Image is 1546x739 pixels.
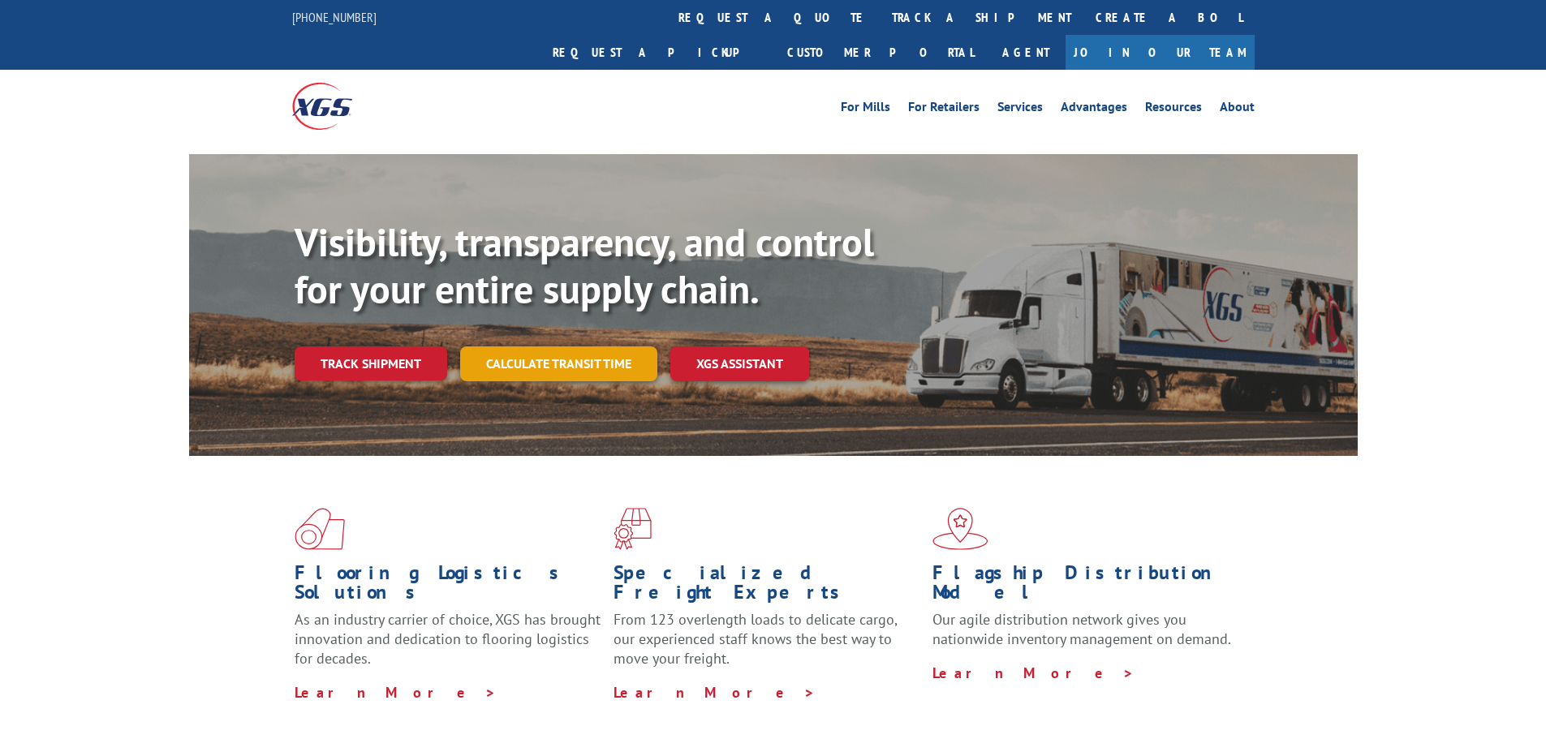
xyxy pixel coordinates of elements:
a: Calculate transit time [460,346,657,381]
a: Customer Portal [775,35,986,70]
a: Resources [1145,101,1202,118]
h1: Specialized Freight Experts [614,563,920,610]
a: Request a pickup [540,35,775,70]
a: Track shipment [295,346,447,380]
span: Our agile distribution network gives you nationwide inventory management on demand. [932,610,1231,648]
b: Visibility, transparency, and control for your entire supply chain. [295,217,874,314]
a: For Retailers [908,101,980,118]
a: [PHONE_NUMBER] [292,9,377,25]
a: Learn More > [614,683,816,702]
img: xgs-icon-focused-on-flooring-red [614,508,652,550]
a: Services [997,101,1043,118]
a: Learn More > [295,683,497,702]
a: XGS ASSISTANT [670,346,809,381]
img: xgs-icon-total-supply-chain-intelligence-red [295,508,345,550]
img: xgs-icon-flagship-distribution-model-red [932,508,988,550]
a: Learn More > [932,664,1135,682]
h1: Flagship Distribution Model [932,563,1239,610]
span: As an industry carrier of choice, XGS has brought innovation and dedication to flooring logistics... [295,610,601,668]
a: Agent [986,35,1066,70]
a: Join Our Team [1066,35,1255,70]
h1: Flooring Logistics Solutions [295,563,601,610]
a: About [1220,101,1255,118]
p: From 123 overlength loads to delicate cargo, our experienced staff knows the best way to move you... [614,610,920,682]
a: Advantages [1061,101,1127,118]
a: For Mills [841,101,890,118]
